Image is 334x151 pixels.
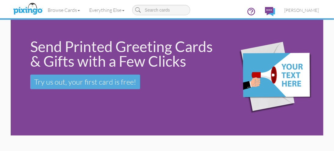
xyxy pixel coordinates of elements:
[12,2,44,17] img: pixingo logo
[85,2,129,18] a: Everything Else
[30,75,140,89] a: Try us out, your first card is free!
[30,39,214,68] div: Send Printed Greeting Cards & Gifts with a Few Clicks
[223,33,321,122] img: eb544e90-0942-4412-bfe0-c610d3f4da7c.png
[132,5,190,15] input: Search cards
[34,77,136,86] span: Try us out, your first card is free!
[284,8,319,13] span: [PERSON_NAME]
[43,2,85,18] a: Browse Cards
[280,2,323,18] a: [PERSON_NAME]
[265,7,275,16] img: comments.svg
